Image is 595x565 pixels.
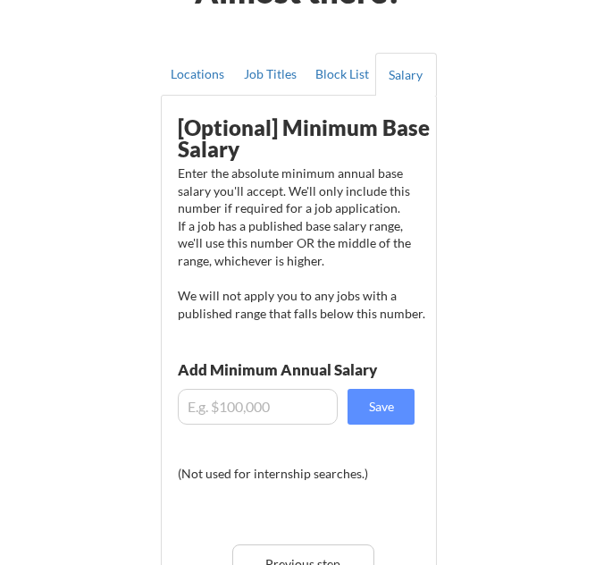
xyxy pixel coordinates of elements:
button: Block List [302,53,381,96]
div: (Not used for internship searches.) [178,465,420,483]
button: Save [348,389,415,425]
button: Job Titles [234,53,307,96]
div: [Optional] Minimum Base Salary [178,117,451,160]
div: Enter the absolute minimum annual base salary you'll accept. We'll only include this number if re... [178,164,426,322]
input: E.g. $100,000 [178,389,338,425]
div: Add Minimum Annual Salary [178,362,412,377]
button: Salary [375,53,437,96]
button: Locations [161,53,234,96]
